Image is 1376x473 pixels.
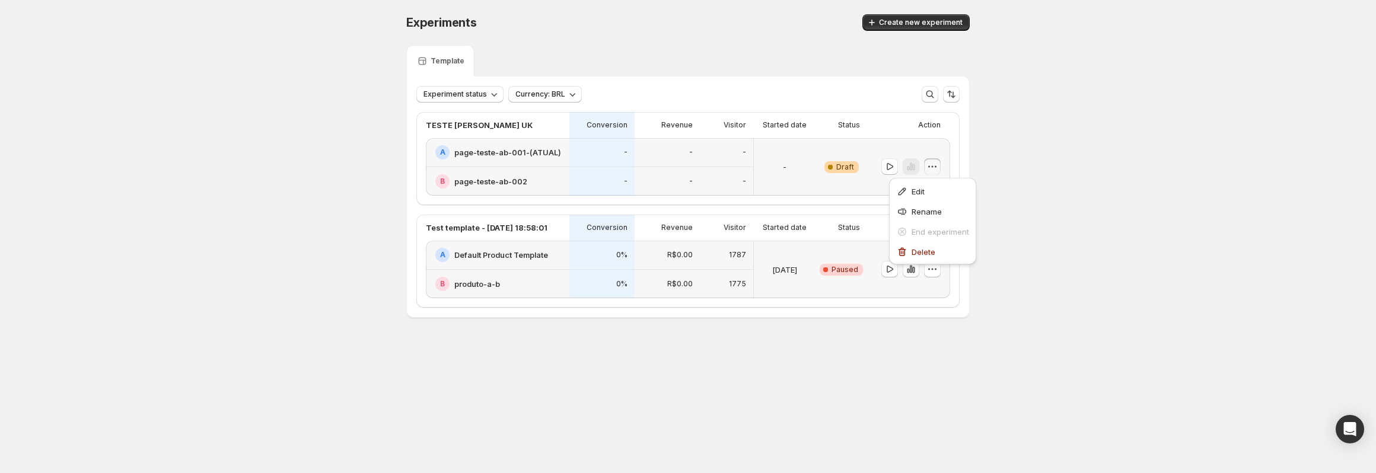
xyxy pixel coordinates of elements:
[426,222,547,234] p: Test template - [DATE] 18:58:01
[836,162,854,172] span: Draft
[454,278,500,290] h2: produto-a-b
[440,250,445,260] h2: A
[918,120,941,130] p: Action
[454,249,548,261] h2: Default Product Template
[893,222,973,241] button: End experiment
[689,148,693,157] p: -
[454,175,527,187] h2: page-teste-ab-002
[587,120,628,130] p: Conversion
[729,250,746,260] p: 1787
[661,120,693,130] p: Revenue
[423,90,487,99] span: Experiment status
[454,146,561,158] h2: page-teste-ab-001-(ATUAL)
[508,86,582,103] button: Currency: BRL
[893,242,973,261] button: Delete
[667,279,693,289] p: R$0.00
[587,223,628,232] p: Conversion
[763,223,807,232] p: Started date
[729,279,746,289] p: 1775
[783,161,786,173] p: -
[943,86,960,103] button: Sort the results
[724,120,746,130] p: Visitor
[440,177,445,186] h2: B
[426,119,533,131] p: TESTE [PERSON_NAME] UK
[416,86,504,103] button: Experiment status
[838,223,860,232] p: Status
[624,148,628,157] p: -
[912,187,925,196] span: Edit
[879,18,963,27] span: Create new experiment
[763,120,807,130] p: Started date
[689,177,693,186] p: -
[515,90,565,99] span: Currency: BRL
[661,223,693,232] p: Revenue
[743,177,746,186] p: -
[912,247,935,257] span: Delete
[893,181,973,200] button: Edit
[838,120,860,130] p: Status
[832,265,858,274] span: Paused
[912,227,969,237] span: End experiment
[862,14,970,31] button: Create new experiment
[667,250,693,260] p: R$0.00
[743,148,746,157] p: -
[624,177,628,186] p: -
[616,279,628,289] p: 0%
[893,202,973,220] button: Rename
[724,223,746,232] p: Visitor
[431,56,464,66] p: Template
[772,264,797,276] p: [DATE]
[912,207,942,216] span: Rename
[616,250,628,260] p: 0%
[440,279,445,289] h2: B
[440,148,445,157] h2: A
[1336,415,1364,443] div: Open Intercom Messenger
[406,15,477,30] span: Experiments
